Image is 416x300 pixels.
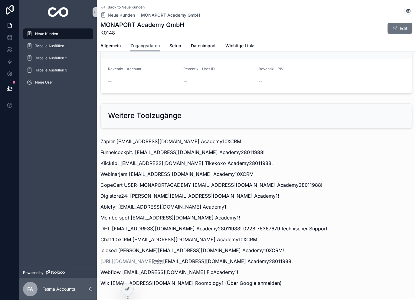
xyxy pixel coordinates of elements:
[100,5,145,10] a: Back to Neue Kunden
[19,24,97,96] div: scrollable content
[191,43,216,49] span: Datenimport
[191,40,216,52] a: Datenimport
[108,5,145,10] span: Back to Neue Kunden
[100,40,121,52] a: Allgemein
[100,160,412,167] p: Klicktip: [EMAIL_ADDRESS][DOMAIN_NAME] Tikekoxo Academy28011988!
[100,258,163,264] a: [URL][DOMAIN_NAME]
[42,286,75,292] p: Fesma Accounts
[100,279,412,287] p: Wix [EMAIL_ADDRESS][DOMAIN_NAME] Roomology1 (Über Google anmelden)
[100,247,412,254] p: iclosed [PERSON_NAME][EMAIL_ADDRESS][DOMAIN_NAME] Academy10XCRM!
[100,29,184,36] span: K0148
[169,40,181,52] a: Setup
[100,21,184,29] h1: MONAPORT Academy GmbH
[225,43,256,49] span: Wichtige Links
[100,149,412,156] p: Funnelcockpit: [EMAIL_ADDRESS][DOMAIN_NAME] Academy28011988!
[100,269,412,276] p: Webflow [EMAIL_ADDRESS][DOMAIN_NAME] FloAcademy1!
[108,67,141,71] span: Reventix - Account
[19,267,97,278] a: Powered by
[183,78,187,84] span: --
[130,43,160,49] span: Zugangsdaten
[259,78,263,84] span: --
[23,41,93,51] a: Tabelle Ausfüllen 1
[108,111,182,120] h2: Weitere Toolzugänge
[23,65,93,76] a: Tabelle Ausfüllen 3
[100,236,412,243] p: Chat.10xCRM [EMAIL_ADDRESS][DOMAIN_NAME] Academy10XCRM
[225,40,256,52] a: Wichtige Links
[183,67,215,71] span: Reventix - User ID
[100,181,412,189] p: CopeCart USER: MONAPORTACADEMY [EMAIL_ADDRESS][DOMAIN_NAME] Academy28011988!
[28,285,33,293] span: FA
[130,40,160,52] a: Zugangsdaten
[23,270,44,275] span: Powered by
[35,56,67,61] span: Tabelle Ausfüllen 2
[23,28,93,39] a: Neue Kunden
[100,12,135,18] a: Neue Kunden
[35,68,67,73] span: Tabelle Ausfüllen 3
[23,77,93,88] a: Neue User
[141,12,200,18] a: MONAPORT Academy GmbH
[100,258,412,265] p: [EMAIL_ADDRESS][DOMAIN_NAME] Academy28011988!
[35,80,53,85] span: Neue User
[100,138,412,145] p: Zapier [EMAIL_ADDRESS][DOMAIN_NAME] Academy10XCRM
[108,78,112,84] span: --
[100,203,412,210] p: Ablefy: [EMAIL_ADDRESS][DOMAIN_NAME] Academy1!
[48,7,69,17] img: App logo
[169,43,181,49] span: Setup
[35,31,58,36] span: Neue Kunden
[259,67,284,71] span: Reventix - PW
[100,214,412,221] p: Memberspot [EMAIL_ADDRESS][DOMAIN_NAME] Academy1!
[100,225,412,232] p: DHL [EMAIL_ADDRESS][DOMAIN_NAME] Academy28011988! 0228 76367679 technischer Support
[35,44,67,48] span: Tabelle Ausfüllen 1
[100,43,121,49] span: Allgemein
[388,23,412,34] button: Edit
[100,170,412,178] p: Webinarjam [EMAIL_ADDRESS][DOMAIN_NAME] Academy10XCRM
[100,192,412,199] p: Digistore24: [PERSON_NAME][EMAIL_ADDRESS][DOMAIN_NAME] Academy1!
[23,53,93,64] a: Tabelle Ausfüllen 2
[108,12,135,18] span: Neue Kunden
